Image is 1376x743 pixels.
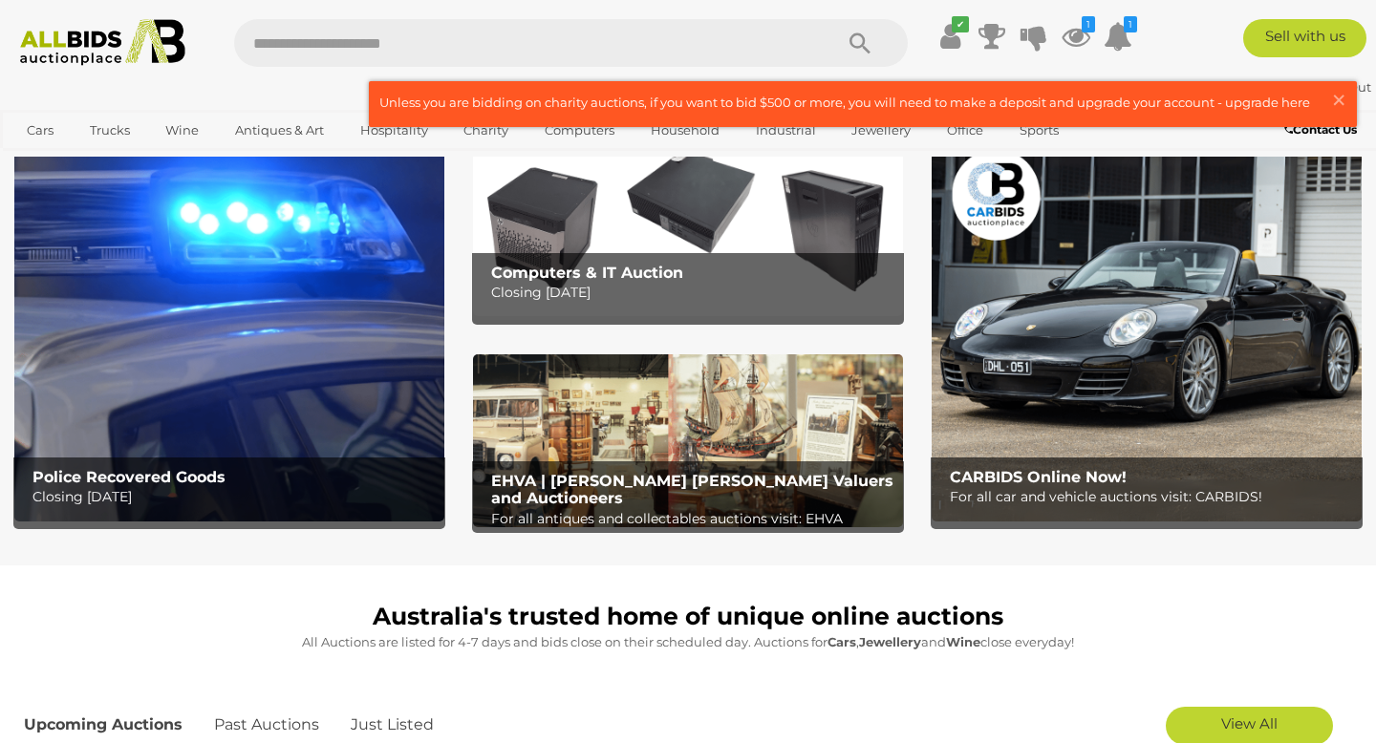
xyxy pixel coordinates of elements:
a: Jewellery [839,115,923,146]
a: Contact Us [1284,119,1362,140]
strong: Wine [946,634,980,649]
a: Charity [451,115,521,146]
a: Sell with us [1243,19,1366,57]
img: Computers & IT Auction [473,144,903,316]
i: 1 [1082,16,1095,32]
i: ✔ [952,16,969,32]
span: View All [1221,714,1278,732]
a: [GEOGRAPHIC_DATA] [14,146,175,178]
i: 1 [1124,16,1137,32]
a: Office [935,115,996,146]
a: Trucks [77,115,142,146]
img: CARBIDS Online Now! [932,144,1362,520]
p: Closing [DATE] [491,281,893,305]
img: EHVA | Evans Hastings Valuers and Auctioneers [473,354,903,526]
strong: Aussieosprey [1208,79,1306,95]
a: 1 [1104,19,1132,53]
a: 1 [1062,19,1090,53]
a: EHVA | Evans Hastings Valuers and Auctioneers EHVA | [PERSON_NAME] [PERSON_NAME] Valuers and Auct... [473,354,903,526]
a: Household [638,115,732,146]
img: Police Recovered Goods [14,144,444,520]
span: | [1309,79,1313,95]
a: Industrial [743,115,828,146]
button: Search [812,19,908,67]
strong: Cars [828,634,856,649]
a: CARBIDS Online Now! CARBIDS Online Now! For all car and vehicle auctions visit: CARBIDS! [932,144,1362,520]
b: Computers & IT Auction [491,264,683,282]
a: Sign Out [1316,79,1371,95]
a: Cars [14,115,66,146]
b: Police Recovered Goods [32,468,226,486]
a: ✔ [935,19,964,53]
h1: Australia's trusted home of unique online auctions [24,604,1352,630]
a: Aussieosprey [1208,79,1309,95]
b: EHVA | [PERSON_NAME] [PERSON_NAME] Valuers and Auctioneers [491,472,893,507]
a: Antiques & Art [223,115,336,146]
img: Allbids.com.au [11,19,196,66]
p: For all antiques and collectables auctions visit: EHVA [491,507,893,531]
a: Wine [153,115,211,146]
b: Contact Us [1284,122,1357,137]
a: Sports [1007,115,1071,146]
strong: Jewellery [859,634,921,649]
span: × [1330,81,1347,118]
b: CARBIDS Online Now! [950,468,1127,486]
a: Police Recovered Goods Police Recovered Goods Closing [DATE] [14,144,444,520]
p: For all car and vehicle auctions visit: CARBIDS! [950,485,1352,509]
a: Computers & IT Auction Computers & IT Auction Closing [DATE] [473,144,903,316]
p: All Auctions are listed for 4-7 days and bids close on their scheduled day. Auctions for , and cl... [24,631,1352,653]
a: Hospitality [348,115,441,146]
a: Computers [532,115,627,146]
p: Closing [DATE] [32,485,435,509]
